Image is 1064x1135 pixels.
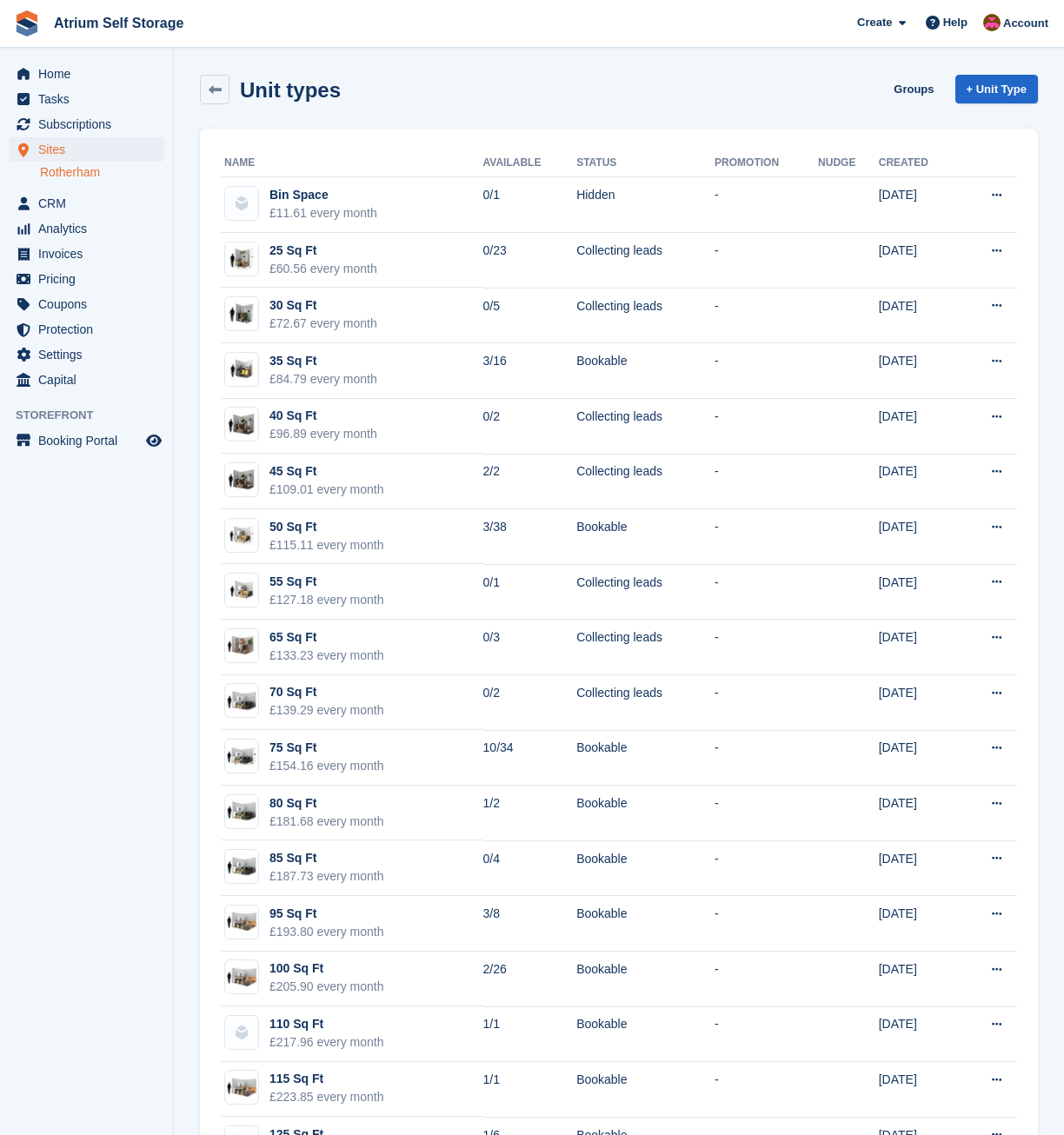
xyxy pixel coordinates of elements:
div: 65 Sq Ft [269,628,384,647]
span: Coupons [38,292,143,316]
span: Sites [38,137,143,162]
div: 50 Sq Ft [269,518,384,536]
td: [DATE] [879,786,959,841]
div: £193.80 every month [269,923,384,941]
td: - [715,786,818,841]
a: menu [9,112,164,136]
span: Pricing [38,267,143,291]
th: Created [879,149,959,177]
div: £139.29 every month [269,701,384,720]
td: - [715,564,818,620]
div: 70 Sq Ft [269,683,384,701]
div: 45 Sq Ft [269,462,384,481]
span: Analytics [38,216,143,241]
td: [DATE] [879,1006,959,1062]
a: menu [9,368,164,392]
td: 0/23 [483,233,577,289]
div: 115 Sq Ft [269,1070,384,1088]
h2: Unit types [240,78,341,102]
td: 0/2 [483,675,577,731]
td: - [715,896,818,952]
td: Collecting leads [576,564,715,620]
span: Help [943,14,968,31]
td: 3/16 [483,343,577,399]
a: menu [9,317,164,342]
span: Home [38,62,143,86]
div: 35 Sq Ft [269,352,377,370]
td: - [715,675,818,731]
a: Atrium Self Storage [47,9,190,37]
img: stora-icon-8386f47178a22dfd0bd8f6a31ec36ba5ce8667c1dd55bd0f319d3a0aa187defe.svg [14,10,40,37]
td: [DATE] [879,896,959,952]
a: menu [9,87,164,111]
a: menu [9,242,164,266]
img: 100-sqft-unit.jpg [225,965,258,990]
a: + Unit Type [955,75,1038,103]
div: £181.68 every month [269,813,384,831]
th: Promotion [715,149,818,177]
div: £96.89 every month [269,425,377,443]
th: Available [483,149,577,177]
td: - [715,399,818,455]
td: Collecting leads [576,620,715,675]
td: [DATE] [879,509,959,565]
td: - [715,233,818,289]
div: £115.11 every month [269,536,384,554]
div: 85 Sq Ft [269,849,384,867]
a: menu [9,342,164,367]
span: Account [1003,15,1048,32]
span: Storefront [16,407,173,424]
td: - [715,840,818,896]
td: - [715,509,818,565]
img: 64-sqft-unit.jpg [225,633,258,658]
td: 0/3 [483,620,577,675]
span: Booking Portal [38,428,143,453]
img: Mark Rhodes [983,14,1001,31]
td: - [715,952,818,1007]
td: Bookable [576,1006,715,1062]
a: menu [9,216,164,241]
img: 75-sqft-unit%20(2).jpg [225,688,258,714]
div: £72.67 every month [269,315,377,333]
div: 75 Sq Ft [269,739,384,757]
td: Collecting leads [576,399,715,455]
img: blank-unit-type-icon-ffbac7b88ba66c5e286b0e438baccc4b9c83835d4c34f86887a83fc20ec27e7b.svg [225,187,258,220]
td: Collecting leads [576,233,715,289]
td: 10/34 [483,730,577,786]
td: Bookable [576,730,715,786]
div: £127.18 every month [269,591,384,609]
td: - [715,1062,818,1118]
img: 35-sqft-unit.jpg [225,357,258,382]
td: Bookable [576,343,715,399]
th: Name [221,149,483,177]
div: 100 Sq Ft [269,959,384,978]
td: Bookable [576,1062,715,1118]
span: Capital [38,368,143,392]
span: Protection [38,317,143,342]
td: Collecting leads [576,288,715,343]
div: 95 Sq Ft [269,905,384,923]
div: £187.73 every month [269,867,384,886]
a: Groups [887,75,941,103]
img: 40-sqft-unit.jpg [225,468,258,493]
div: £223.85 every month [269,1088,384,1106]
img: 50.jpg [225,522,258,548]
td: 0/2 [483,399,577,455]
img: 75-sqft-unit.jpg [225,854,258,879]
a: menu [9,137,164,162]
td: - [715,730,818,786]
a: Rotherham [40,164,164,181]
td: - [715,177,818,233]
td: 3/8 [483,896,577,952]
td: 0/5 [483,288,577,343]
td: [DATE] [879,620,959,675]
td: [DATE] [879,564,959,620]
div: 110 Sq Ft [269,1015,384,1033]
a: menu [9,191,164,216]
span: Tasks [38,87,143,111]
td: [DATE] [879,1062,959,1118]
div: £109.01 every month [269,481,384,499]
div: £84.79 every month [269,370,377,388]
td: 1/1 [483,1062,577,1118]
div: 40 Sq Ft [269,407,377,425]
